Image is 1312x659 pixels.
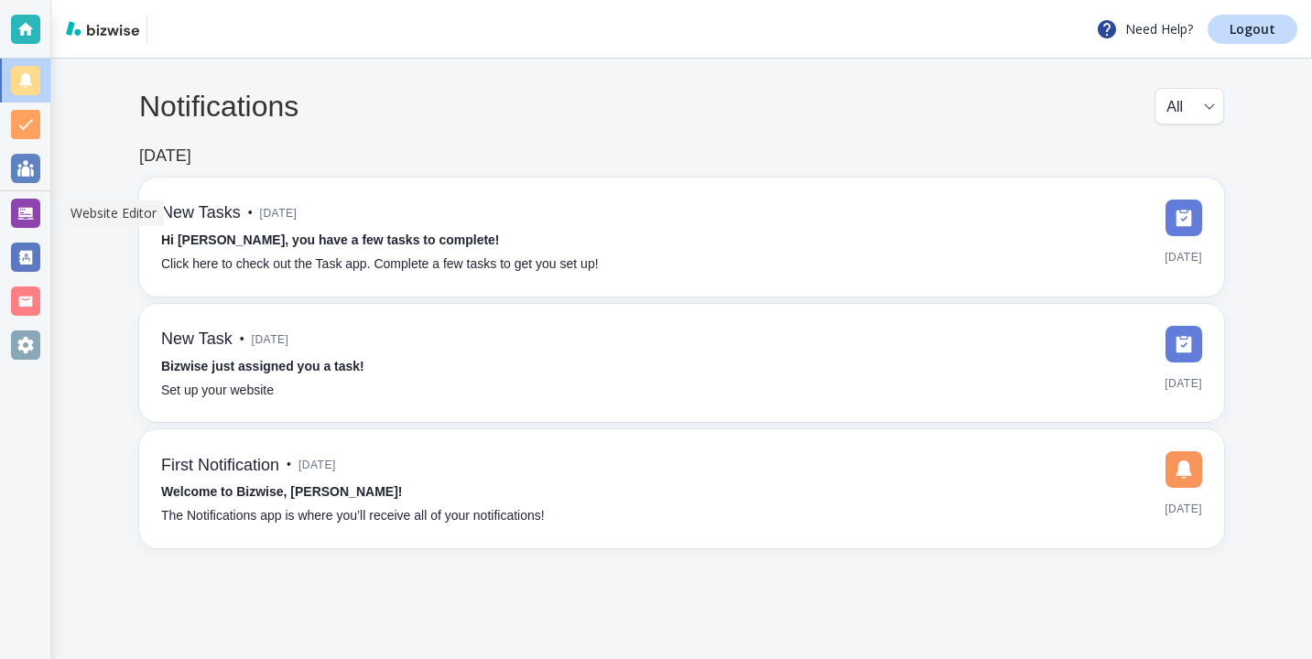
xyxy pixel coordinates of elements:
a: New Tasks•[DATE]Hi [PERSON_NAME], you have a few tasks to complete!Click here to check out the Ta... [139,178,1224,297]
a: Logout [1208,15,1297,44]
a: First Notification•[DATE]Welcome to Bizwise, [PERSON_NAME]!The Notifications app is where you’ll ... [139,429,1224,548]
span: [DATE] [260,200,298,227]
strong: Hi [PERSON_NAME], you have a few tasks to complete! [161,232,500,247]
img: DashboardSidebarTasks.svg [1166,200,1202,236]
img: DashboardSidebarTasks.svg [1166,326,1202,362]
p: The Notifications app is where you’ll receive all of your notifications! [161,506,545,526]
div: All [1166,89,1212,124]
h6: New Task [161,329,233,350]
img: bizwise [66,21,139,36]
h6: New Tasks [161,203,241,223]
span: [DATE] [1165,495,1202,523]
h4: Notifications [139,89,298,124]
strong: Welcome to Bizwise, [PERSON_NAME]! [161,484,402,499]
p: Need Help? [1096,18,1193,40]
p: Website Editor [70,204,157,222]
span: [DATE] [252,326,289,353]
a: New Task•[DATE]Bizwise just assigned you a task!Set up your website[DATE] [139,304,1224,423]
span: [DATE] [1165,370,1202,397]
p: Click here to check out the Task app. Complete a few tasks to get you set up! [161,254,599,275]
span: [DATE] [298,451,336,479]
span: [DATE] [1165,243,1202,271]
h6: First Notification [161,456,279,476]
p: Logout [1230,23,1275,36]
p: • [248,203,253,223]
p: • [287,455,291,475]
p: • [240,329,244,350]
img: DashboardSidebarNotification.svg [1166,451,1202,488]
strong: Bizwise just assigned you a task! [161,359,364,373]
h6: [DATE] [139,146,191,167]
img: Dunnington Consulting [155,15,231,44]
p: Set up your website [161,381,274,401]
